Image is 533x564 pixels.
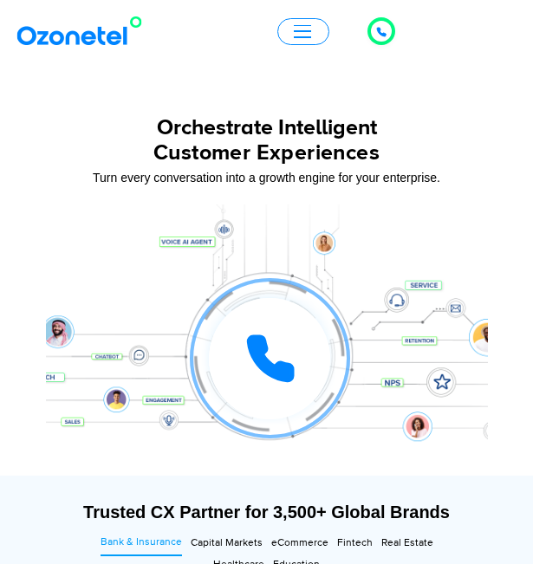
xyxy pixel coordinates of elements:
span: Real Estate [381,536,433,549]
a: Bank & Insurance [101,535,182,556]
a: eCommerce [271,535,328,556]
span: Capital Markets [191,536,263,549]
div: Trusted CX Partner for 3,500+ Global Brands [55,502,479,522]
a: Real Estate [381,535,433,556]
a: Fintech [337,535,373,556]
a: Capital Markets [191,535,263,556]
span: eCommerce [271,536,328,549]
span: Fintech [337,536,373,549]
div: Orchestrate Intelligent [46,117,488,139]
span: Bank & Insurance [101,535,182,548]
div: Customer Experiences [46,137,488,170]
div: Turn every conversation into a growth engine for your enterprise. [46,171,488,185]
